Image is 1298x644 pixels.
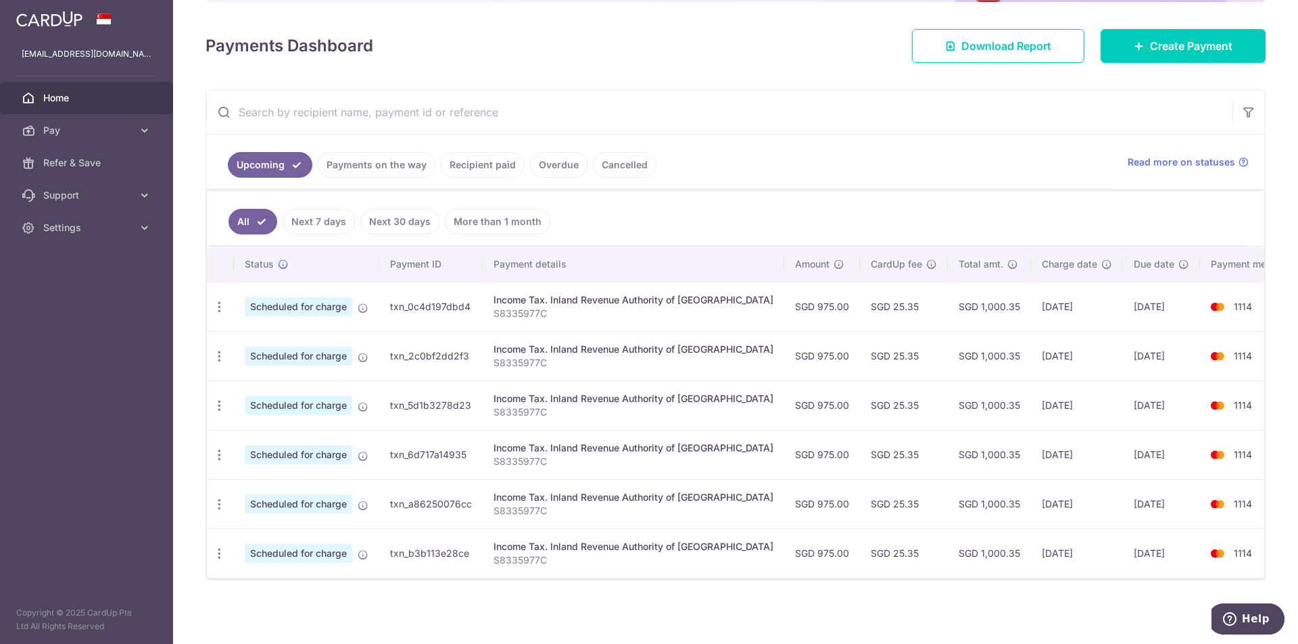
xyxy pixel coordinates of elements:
td: [DATE] [1123,331,1200,380]
p: [EMAIL_ADDRESS][DOMAIN_NAME] [22,47,151,61]
td: SGD 1,000.35 [948,528,1031,578]
span: Read more on statuses [1128,155,1235,169]
td: [DATE] [1123,430,1200,479]
a: Cancelled [593,152,656,178]
span: Scheduled for charge [245,297,352,316]
td: SGD 25.35 [860,282,948,331]
a: Payments on the way [318,152,435,178]
td: SGD 975.00 [784,430,860,479]
input: Search by recipient name, payment id or reference [206,91,1232,134]
iframe: Opens a widget where you can find more information [1211,603,1284,637]
td: SGD 25.35 [860,430,948,479]
td: SGD 975.00 [784,282,860,331]
a: Recipient paid [441,152,525,178]
td: [DATE] [1031,479,1123,528]
div: Income Tax. Inland Revenue Authority of [GEOGRAPHIC_DATA] [494,441,773,455]
span: Scheduled for charge [245,396,352,415]
td: SGD 975.00 [784,331,860,380]
p: S8335977C [494,455,773,468]
span: 1114 [1234,301,1252,312]
span: 1114 [1234,449,1252,460]
img: Bank Card [1204,496,1231,512]
td: [DATE] [1123,380,1200,430]
td: SGD 1,000.35 [948,430,1031,479]
p: S8335977C [494,356,773,370]
p: S8335977C [494,553,773,567]
img: Bank Card [1204,545,1231,562]
p: S8335977C [494,405,773,419]
td: SGD 975.00 [784,528,860,578]
td: [DATE] [1031,430,1123,479]
span: Due date [1134,257,1174,271]
td: [DATE] [1123,479,1200,528]
a: All [229,209,277,234]
span: Scheduled for charge [245,544,352,563]
th: Payment ID [379,247,483,282]
div: Income Tax. Inland Revenue Authority of [GEOGRAPHIC_DATA] [494,540,773,553]
a: Create Payment [1101,29,1266,63]
td: txn_0c4d197dbd4 [379,282,483,331]
span: Help [30,9,58,22]
span: Pay [43,124,133,137]
td: txn_2c0bf2dd2f3 [379,331,483,380]
td: [DATE] [1031,528,1123,578]
td: [DATE] [1123,282,1200,331]
img: Bank Card [1204,397,1231,414]
img: CardUp [16,11,82,27]
td: SGD 1,000.35 [948,331,1031,380]
div: Income Tax. Inland Revenue Authority of [GEOGRAPHIC_DATA] [494,343,773,356]
td: SGD 1,000.35 [948,282,1031,331]
span: Refer & Save [43,156,133,170]
span: Total amt. [959,257,1003,271]
th: Payment details [483,247,784,282]
td: txn_5d1b3278d23 [379,380,483,430]
td: SGD 25.35 [860,479,948,528]
span: Status [245,257,274,271]
span: 1114 [1234,350,1252,362]
td: SGD 25.35 [860,331,948,380]
td: [DATE] [1031,380,1123,430]
span: Scheduled for charge [245,445,352,464]
span: 1114 [1234,547,1252,559]
span: Home [43,91,133,105]
h4: Payments Dashboard [206,34,373,58]
p: S8335977C [494,307,773,320]
div: Income Tax. Inland Revenue Authority of [GEOGRAPHIC_DATA] [494,293,773,307]
div: Income Tax. Inland Revenue Authority of [GEOGRAPHIC_DATA] [494,392,773,405]
span: Scheduled for charge [245,347,352,366]
a: Download Report [912,29,1084,63]
a: Next 30 days [360,209,439,234]
span: CardUp fee [871,257,922,271]
a: More than 1 month [445,209,550,234]
td: [DATE] [1031,282,1123,331]
td: txn_b3b113e28ce [379,528,483,578]
td: SGD 25.35 [860,380,948,430]
a: Next 7 days [283,209,355,234]
td: txn_6d717a14935 [379,430,483,479]
a: Upcoming [228,152,312,178]
td: SGD 1,000.35 [948,380,1031,430]
span: Scheduled for charge [245,495,352,514]
td: SGD 975.00 [784,479,860,528]
div: Income Tax. Inland Revenue Authority of [GEOGRAPHIC_DATA] [494,491,773,504]
span: 1114 [1234,399,1252,411]
span: 1114 [1234,498,1252,510]
img: Bank Card [1204,447,1231,463]
span: Settings [43,221,133,234]
span: Create Payment [1150,38,1232,54]
span: Download Report [961,38,1051,54]
span: Amount [795,257,830,271]
td: SGD 975.00 [784,380,860,430]
img: Bank Card [1204,348,1231,364]
a: Overdue [530,152,587,178]
span: Charge date [1042,257,1097,271]
td: [DATE] [1031,331,1123,380]
td: [DATE] [1123,528,1200,578]
td: SGD 25.35 [860,528,948,578]
span: Support [43,189,133,202]
td: SGD 1,000.35 [948,479,1031,528]
td: txn_a86250076cc [379,479,483,528]
p: S8335977C [494,504,773,518]
a: Read more on statuses [1128,155,1249,169]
